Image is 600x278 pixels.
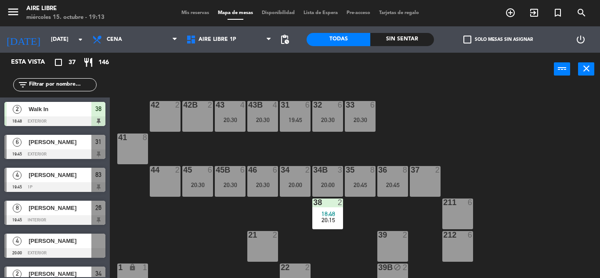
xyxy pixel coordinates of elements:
div: 6 [273,166,278,174]
div: Esta vista [4,57,63,68]
i: arrow_drop_down [75,34,86,45]
span: pending_actions [279,34,290,45]
span: [PERSON_NAME] [29,236,91,246]
span: Aire Libre 1P [199,36,236,43]
span: Lista de Espera [299,11,342,15]
span: 83 [95,170,101,180]
span: 4 [13,237,22,246]
div: 2 [273,231,278,239]
div: 2 [403,231,408,239]
div: 2 [435,166,441,174]
span: 6 [13,138,22,147]
span: 146 [98,58,109,68]
div: 32 [313,101,314,109]
div: 43B [248,101,249,109]
span: 38 [95,104,101,114]
div: 21 [248,231,249,239]
span: Tarjetas de regalo [375,11,423,15]
i: power_input [557,63,567,74]
div: 2 [175,101,181,109]
div: 20:30 [215,117,246,123]
i: search [576,7,587,18]
div: 20:30 [312,117,343,123]
div: 8 [143,134,148,141]
div: 2 [338,199,343,206]
div: 41 [118,134,119,141]
div: 1 [143,264,148,271]
div: 20:45 [345,182,376,188]
div: Aire Libre [26,4,105,13]
div: 20:30 [247,182,278,188]
span: Mis reservas [177,11,213,15]
div: 20:30 [215,182,246,188]
div: 20:30 [182,182,213,188]
span: 4 [13,171,22,180]
span: Cena [107,36,122,43]
button: menu [7,5,20,22]
div: 2 [175,166,181,174]
span: check_box_outline_blank [463,36,471,43]
i: close [581,63,592,74]
div: 6 [240,166,246,174]
div: 211 [443,199,444,206]
div: 8 [370,166,376,174]
div: 34B [313,166,314,174]
i: add_circle_outline [505,7,516,18]
div: Todas [307,33,370,46]
div: miércoles 15. octubre - 19:13 [26,13,105,22]
div: 46 [248,166,249,174]
div: 1 [118,264,119,271]
div: 2 [305,264,311,271]
div: 36 [378,166,379,174]
span: Disponibilidad [257,11,299,15]
span: 37 [69,58,76,68]
div: 20:00 [280,182,311,188]
div: 6 [305,101,311,109]
span: 8 [13,204,22,213]
div: 212 [443,231,444,239]
span: 20:15 [322,217,335,224]
div: 3 [338,166,343,174]
div: 20:30 [345,117,376,123]
div: 45 [183,166,184,174]
div: 4 [240,101,246,109]
span: [PERSON_NAME] [29,170,91,180]
span: 26 [95,202,101,213]
span: Mapa de mesas [213,11,257,15]
div: 6 [370,101,376,109]
i: filter_list [18,79,28,90]
span: [PERSON_NAME] [29,137,91,147]
button: close [578,62,594,76]
div: 39B [378,264,379,271]
i: block [394,264,401,271]
div: 20:30 [247,117,278,123]
span: 2 [13,105,22,114]
div: 6 [468,199,473,206]
i: menu [7,5,20,18]
input: Filtrar por nombre... [28,80,96,90]
div: 4 [273,101,278,109]
i: restaurant [83,57,94,68]
div: 38 [313,199,314,206]
div: 20:00 [312,182,343,188]
i: lock [129,264,136,271]
i: exit_to_app [529,7,539,18]
div: 42B [183,101,184,109]
button: power_input [554,62,570,76]
div: 6 [338,101,343,109]
div: 2 [305,166,311,174]
div: 6 [208,166,213,174]
div: 2 [403,264,408,271]
div: Sin sentar [370,33,434,46]
span: Walk In [29,105,91,114]
span: [PERSON_NAME] [29,203,91,213]
div: 39 [378,231,379,239]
